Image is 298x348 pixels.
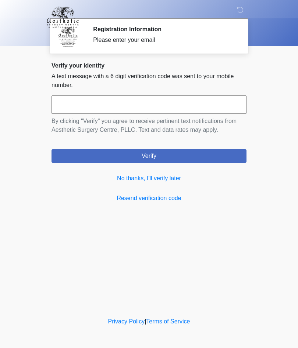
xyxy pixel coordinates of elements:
[52,174,246,183] a: No thanks, I'll verify later
[44,6,81,29] img: Aesthetic Surgery Centre, PLLC Logo
[52,117,246,134] p: By clicking "Verify" you agree to receive pertinent text notifications from Aesthetic Surgery Cen...
[52,194,246,203] a: Resend verification code
[52,62,246,69] h2: Verify your identity
[146,318,190,325] a: Terms of Service
[108,318,145,325] a: Privacy Policy
[52,149,246,163] button: Verify
[57,26,79,48] img: Agent Avatar
[145,318,146,325] a: |
[93,36,235,44] div: Please enter your email
[52,72,246,90] p: A text message with a 6 digit verification code was sent to your mobile number.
